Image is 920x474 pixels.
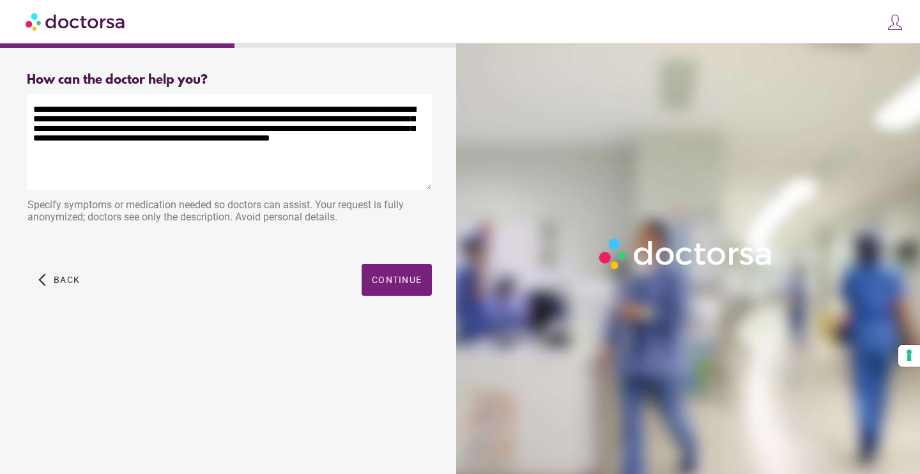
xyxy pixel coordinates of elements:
[26,7,126,36] img: Doctorsa.com
[372,275,422,285] span: Continue
[886,13,904,31] img: icons8-customer-100.png
[594,233,778,274] img: Logo-Doctorsa-trans-White-partial-flat.png
[362,264,432,296] button: Continue
[898,345,920,367] button: Your consent preferences for tracking technologies
[54,275,80,285] span: Back
[27,192,432,233] div: Specify symptoms or medication needed so doctors can assist. Your request is fully anonymized; do...
[33,264,85,296] button: arrow_back_ios Back
[27,73,432,88] div: How can the doctor help you?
